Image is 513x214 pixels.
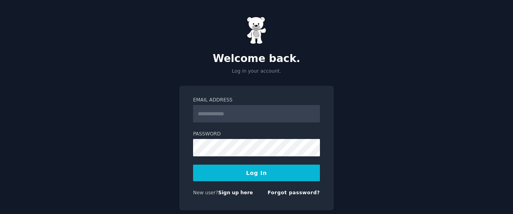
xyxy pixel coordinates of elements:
a: Sign up here [218,190,253,195]
img: Gummy Bear [247,17,266,44]
h2: Welcome back. [179,53,334,65]
span: New user? [193,190,218,195]
label: Email Address [193,97,320,104]
a: Forgot password? [268,190,320,195]
label: Password [193,131,320,138]
p: Log in your account. [179,68,334,75]
button: Log In [193,165,320,181]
